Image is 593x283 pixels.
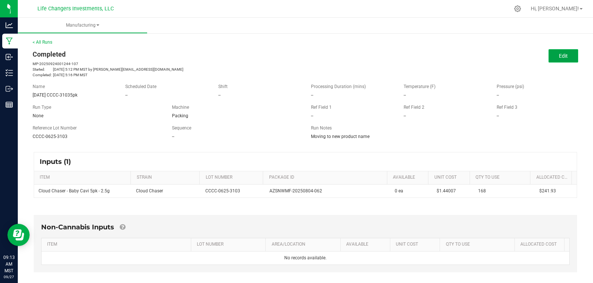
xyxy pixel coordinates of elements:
[497,105,517,110] span: Ref Field 3
[513,5,522,12] div: Manage settings
[559,53,568,59] span: Edit
[172,105,189,110] span: Machine
[478,188,486,193] span: 168
[549,49,578,63] button: Edit
[404,105,424,110] span: Ref Field 2
[33,67,53,72] span: Started:
[6,85,13,92] inline-svg: Outbound
[33,104,51,111] span: Run Type
[6,69,13,77] inline-svg: Inventory
[125,92,127,98] span: --
[40,158,78,166] span: Inputs (1)
[205,188,240,193] span: CCCC-0625-3103
[197,242,263,247] a: LOT NUMBERSortable
[40,175,128,181] a: ITEMSortable
[6,21,13,29] inline-svg: Analytics
[395,188,397,193] span: 0
[311,113,313,118] span: --
[33,134,67,139] span: CCCC-0625-3103
[311,134,370,139] span: Moving to new product name
[272,242,338,247] a: AREA/LOCATIONSortable
[6,101,13,108] inline-svg: Reports
[404,113,406,118] span: --
[206,175,260,181] a: LOT NUMBERSortable
[41,223,114,231] span: Non-Cannabis Inputs
[39,188,110,193] span: Cloud Chaser - Baby Cavi 5pk - 2.5g
[136,188,163,193] span: Cloud Chaser
[33,125,77,131] span: Reference Lot Number
[37,6,114,12] span: Life Changers Investments, LLC
[396,242,437,247] a: Unit CostSortable
[218,84,228,89] span: Shift
[33,61,300,67] p: MP-20250924001244-107
[6,53,13,61] inline-svg: Inbound
[346,242,387,247] a: AVAILABLESortable
[33,40,52,45] a: < All Runs
[172,134,174,139] span: --
[404,92,406,98] span: --
[33,67,300,72] p: [DATE] 5:12 PM MST by [PERSON_NAME][EMAIL_ADDRESS][DOMAIN_NAME]
[536,175,569,181] a: Allocated CostSortable
[497,84,524,89] span: Pressure (psi)
[125,84,156,89] span: Scheduled Date
[311,92,313,98] span: --
[33,49,300,59] div: Completed
[476,175,527,181] a: QTY TO USESortable
[404,84,435,89] span: Temperature (F)
[437,188,456,193] span: $1.44007
[172,113,188,118] span: Packing
[434,175,467,181] a: Unit CostSortable
[33,92,77,98] span: [DATE] CCCC-31035pk
[497,92,499,98] span: --
[33,84,45,89] span: Name
[33,72,53,78] span: Completed:
[311,125,332,131] span: Run Notes
[33,113,43,118] span: None
[311,105,332,110] span: Ref Field 1
[311,84,366,89] span: Processing Duration (mins)
[398,188,403,193] span: ea
[18,18,147,33] a: Manufacturing
[3,274,14,280] p: 09/27
[137,175,197,181] a: STRAINSortable
[539,188,556,193] span: $241.93
[269,175,384,181] a: PACKAGE IDSortable
[120,223,125,231] a: Add Non-Cannabis items that were also consumed in the run (e.g. gloves and packaging); Also add N...
[3,254,14,274] p: 09:13 AM MST
[33,72,300,78] p: [DATE] 5:16 PM MST
[497,113,499,118] span: --
[47,242,188,247] a: ITEMSortable
[18,22,147,28] span: Manufacturing
[7,224,30,246] iframe: Resource center
[446,242,512,247] a: QTY TO USESortable
[6,37,13,45] inline-svg: Manufacturing
[42,252,569,265] td: No records available.
[269,188,322,195] span: AZSNWMF-20250804-062
[172,125,191,131] span: Sequence
[393,175,425,181] a: AVAILABLESortable
[520,242,561,247] a: Allocated CostSortable
[531,6,579,11] span: Hi, [PERSON_NAME]!
[218,92,221,98] span: --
